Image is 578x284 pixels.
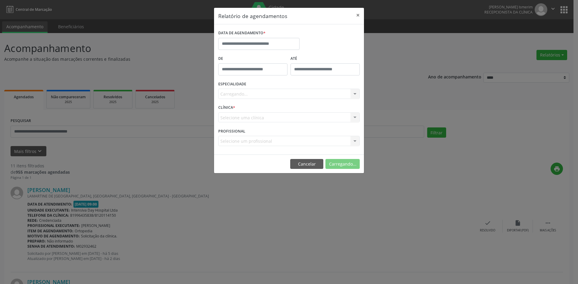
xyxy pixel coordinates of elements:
label: PROFISSIONAL [218,127,245,136]
button: Cancelar [290,159,323,169]
label: De [218,54,287,63]
label: CLÍNICA [218,103,235,112]
h5: Relatório de agendamentos [218,12,287,20]
button: Close [352,8,364,23]
label: ESPECIALIDADE [218,80,246,89]
label: ATÉ [291,54,360,63]
label: DATA DE AGENDAMENTO [218,29,266,38]
button: Carregando... [325,159,360,169]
